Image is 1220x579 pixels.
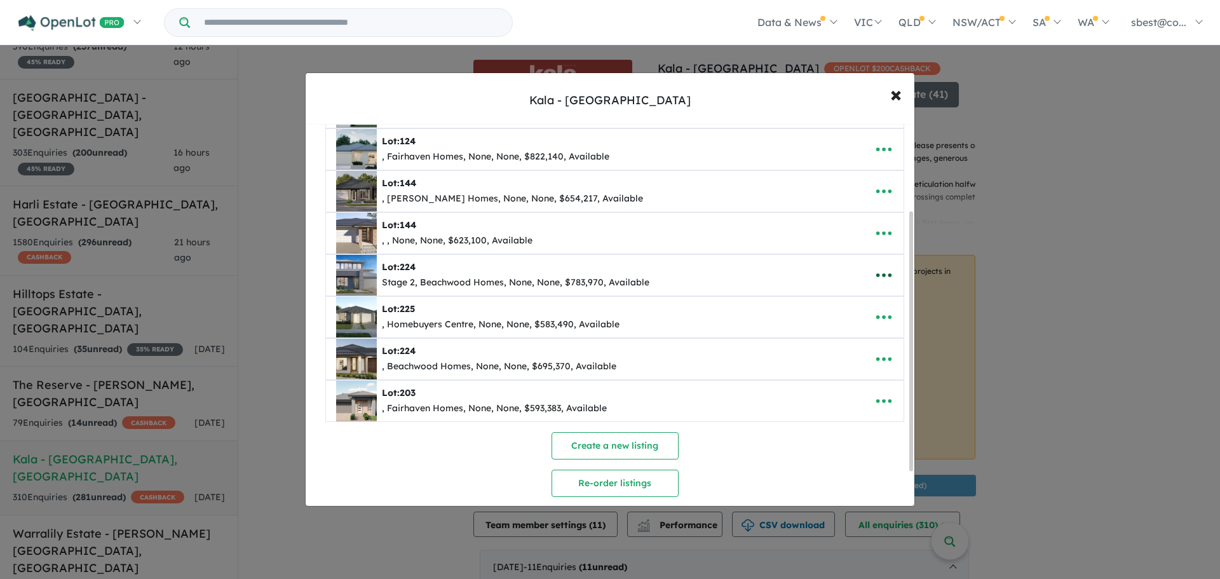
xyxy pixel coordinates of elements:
b: Lot: [382,219,416,231]
span: 144 [400,177,416,189]
b: Lot: [382,303,415,315]
span: × [890,80,902,107]
img: Kala%20-%20Pakenham%20East%20-%20Lot%20224___1750824706.png [336,255,377,296]
b: Lot: [382,177,416,189]
div: Stage 2, Beachwood Homes, None, None, $783,970, Available [382,275,649,290]
b: Lot: [382,261,416,273]
div: , [PERSON_NAME] Homes, None, None, $654,217, Available [382,191,643,207]
button: Set-up listing feed [470,502,760,529]
div: , , None, None, $623,100, Available [382,233,532,249]
img: Kala%20-%20Pakenham%20East%20-%20Lot%20225___1750824793.png [336,297,377,337]
span: 225 [400,303,415,315]
img: Kala%20-%20Pakenham%20East%20-%20Lot%20144___1744088227.png [336,171,377,212]
img: Kala%20-%20Pakenham%20East%20-%20Lot%20144___1744088368.png [336,213,377,254]
div: , Beachwood Homes, None, None, $695,370, Available [382,359,616,374]
b: Lot: [382,345,416,357]
button: Create a new listing [552,432,679,460]
span: 224 [400,345,416,357]
img: Kala%20-%20Pakenham%20East%20-%20Lot%20224___1750824880.png [336,339,377,379]
div: , Fairhaven Homes, None, None, $822,140, Available [382,149,609,165]
img: Openlot PRO Logo White [18,15,125,31]
img: Kala%20-%20Pakenham%20East%20-%20Lot%20124___1744087700.png [336,129,377,170]
div: , Homebuyers Centre, None, None, $583,490, Available [382,317,620,332]
b: Lot: [382,387,416,398]
button: Re-order listings [552,470,679,497]
span: 144 [400,219,416,231]
div: , Fairhaven Homes, None, None, $593,383, Available [382,401,607,416]
span: 124 [400,135,416,147]
div: Kala - [GEOGRAPHIC_DATA] [529,92,691,109]
span: sbest@co... [1131,16,1186,29]
span: 224 [400,261,416,273]
span: 203 [400,387,416,398]
img: Kala%20-%20Pakenham%20East%20-%20Lot%20203___1750825033.png [336,381,377,421]
b: Lot: [382,135,416,147]
input: Try estate name, suburb, builder or developer [193,9,510,36]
